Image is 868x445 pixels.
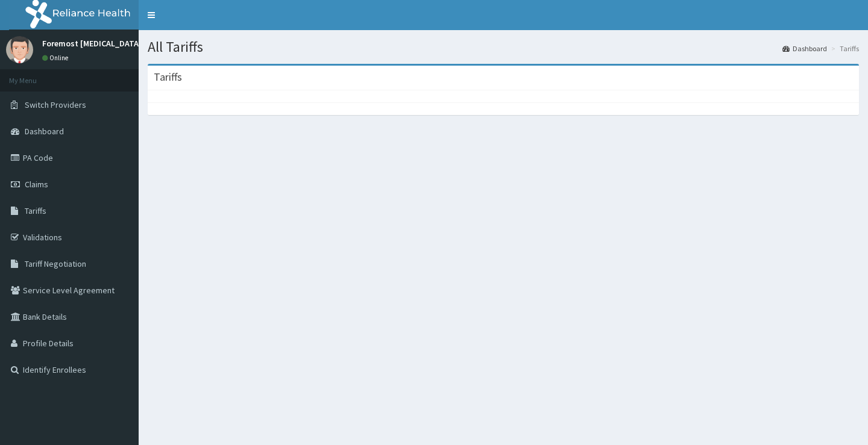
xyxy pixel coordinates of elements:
[6,36,33,63] img: User Image
[25,126,64,137] span: Dashboard
[828,43,859,54] li: Tariffs
[25,99,86,110] span: Switch Providers
[42,54,71,62] a: Online
[148,39,859,55] h1: All Tariffs
[154,72,182,82] h3: Tariffs
[42,39,142,48] p: Foremost [MEDICAL_DATA]
[25,205,46,216] span: Tariffs
[25,179,48,190] span: Claims
[25,258,86,269] span: Tariff Negotiation
[782,43,827,54] a: Dashboard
